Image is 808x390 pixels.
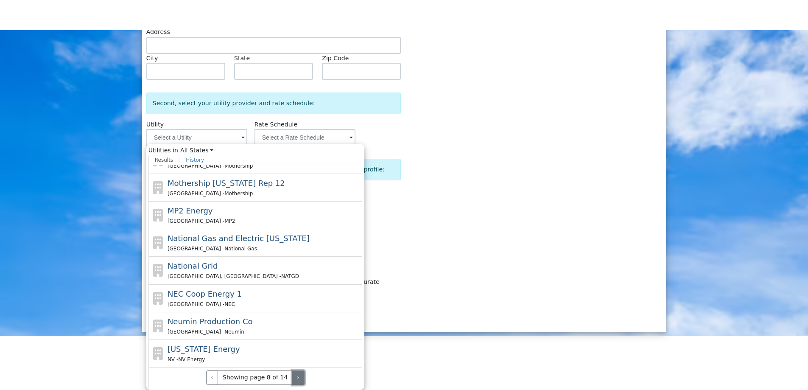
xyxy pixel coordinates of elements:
[206,370,218,385] button: ‹
[168,163,224,169] span: [GEOGRAPHIC_DATA] -
[168,246,224,252] span: [GEOGRAPHIC_DATA] -
[168,356,178,362] span: NV -
[168,317,253,326] span: Neumin Production Co
[148,155,180,165] a: Results
[180,146,213,155] a: All States
[322,54,349,63] label: Zip Code
[146,93,401,114] div: Second, select your utility provider and rate schedule:
[224,301,235,307] span: NEC
[168,191,224,196] span: [GEOGRAPHIC_DATA] -
[146,129,247,146] input: Select a Utility
[146,28,170,36] label: Address
[168,345,240,354] span: [US_STATE] Energy
[218,370,292,385] span: Showing page 8 of 14
[224,329,244,335] span: Neumin
[254,121,297,128] span: Alias: None
[178,356,205,362] span: NV Energy
[281,273,299,279] span: NATGD
[146,120,164,129] label: Utility
[168,289,242,298] span: NEC Coop Energy 1
[234,54,250,63] label: State
[224,163,253,169] span: Mothership
[148,146,362,155] span: Utilities in
[224,218,235,224] span: MP2
[168,179,285,188] span: Mothership [US_STATE] Rep 12
[179,155,210,165] a: History
[224,191,253,196] span: Mothership
[145,278,403,295] div: : providing your actual annual consumption will result in a more accurate recommendation.
[168,329,224,335] span: [GEOGRAPHIC_DATA] -
[292,370,305,385] button: ›
[168,206,213,215] span: MP2 Energy
[168,234,310,243] span: National Gas and Electric [US_STATE]
[224,246,257,252] span: National Gas
[254,129,355,146] input: Select a Rate Schedule
[168,301,224,307] span: [GEOGRAPHIC_DATA] -
[168,218,224,224] span: [GEOGRAPHIC_DATA] -
[146,54,158,63] label: City
[168,273,281,279] span: [GEOGRAPHIC_DATA], [GEOGRAPHIC_DATA] -
[168,261,218,270] span: National Grid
